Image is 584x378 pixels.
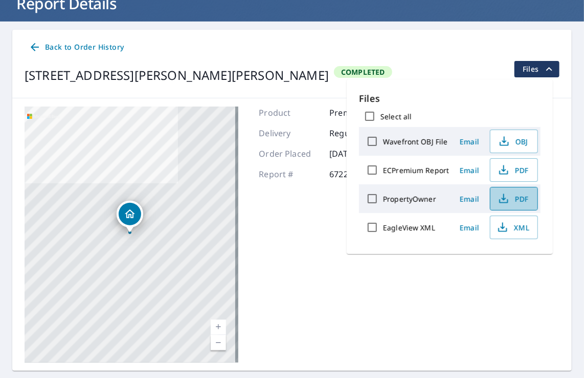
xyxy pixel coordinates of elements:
p: Regular [329,127,391,139]
span: Completed [335,67,391,77]
p: [DATE] [329,148,391,160]
button: Email [453,134,486,150]
span: PDF [497,164,529,176]
a: Current Level 17, Zoom In [211,320,226,335]
p: Order Placed [259,148,320,160]
div: Dropped pin, building 1, Residential property, 1135 Raymond Ave Saint Paul, MN 55108 [117,201,143,233]
label: Select all [380,112,412,121]
button: Email [453,191,486,207]
button: filesDropdownBtn-67229949 [514,61,559,77]
span: PDF [497,193,529,205]
button: XML [490,216,538,239]
p: Product [259,107,320,119]
a: Current Level 17, Zoom Out [211,335,226,350]
span: OBJ [497,135,529,148]
p: Files [359,92,541,106]
label: Wavefront OBJ File [383,137,447,146]
span: Email [457,223,482,233]
button: Email [453,220,486,236]
button: PDF [490,187,538,211]
span: Email [457,165,482,175]
label: PropertyOwner [383,194,436,204]
p: Premium [329,107,391,119]
label: EagleView XML [383,223,435,233]
button: OBJ [490,130,538,153]
button: PDF [490,158,538,182]
label: ECPremium Report [383,165,449,175]
span: XML [497,221,529,234]
p: Report # [259,168,320,180]
span: Files [523,63,555,75]
span: Back to Order History [29,41,124,54]
button: Email [453,162,486,178]
div: [STREET_ADDRESS][PERSON_NAME][PERSON_NAME] [25,66,329,85]
a: Back to Order History [25,38,128,57]
span: Email [457,194,482,204]
p: 67229949 [329,168,391,180]
p: Delivery [259,127,320,139]
span: Email [457,137,482,146]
